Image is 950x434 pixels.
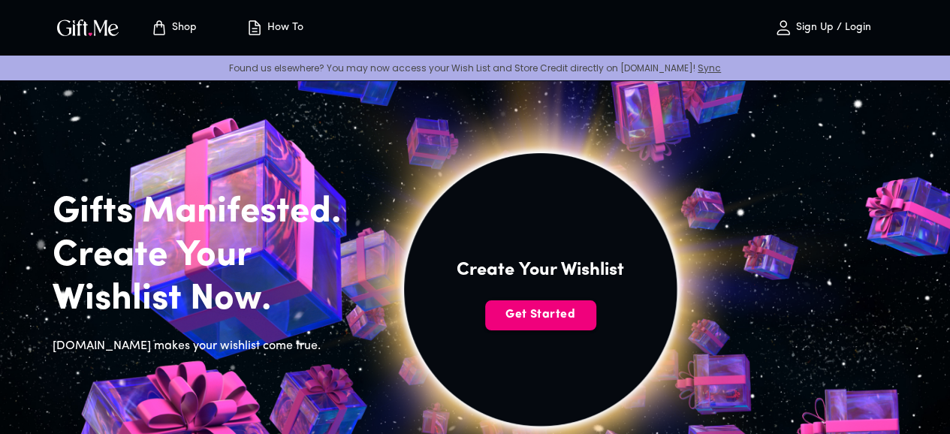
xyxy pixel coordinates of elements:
h6: [DOMAIN_NAME] makes your wishlist come true. [53,336,365,356]
h2: Gifts Manifested. [53,191,365,234]
button: How To [233,4,315,52]
img: how-to.svg [246,19,264,37]
p: Sign Up / Login [792,22,871,35]
button: Sign Up / Login [747,4,897,52]
span: Get Started [485,306,596,323]
img: GiftMe Logo [54,17,122,38]
p: Found us elsewhere? You may now access your Wish List and Store Credit directly on [DOMAIN_NAME]! [12,62,938,74]
h2: Wishlist Now. [53,278,365,321]
p: How To [264,22,303,35]
a: Sync [698,62,721,74]
button: GiftMe Logo [53,19,123,37]
button: Store page [132,4,215,52]
h2: Create Your [53,234,365,278]
button: Get Started [485,300,596,330]
h4: Create Your Wishlist [457,258,624,282]
p: Shop [168,22,197,35]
